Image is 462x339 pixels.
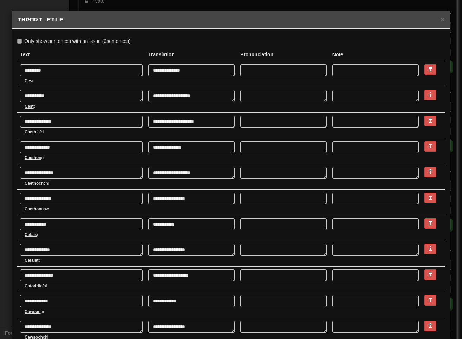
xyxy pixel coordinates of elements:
[25,130,36,135] u: Caeth
[17,38,131,45] label: Only show sentences with an issue ( 0 sentences)
[25,181,44,186] u: Caethoch
[25,232,37,237] u: Cefais
[25,257,143,263] small: ti
[330,48,422,61] th: Note
[25,232,143,238] small: i
[17,16,445,23] h5: Import File
[17,39,22,44] input: Only show sentences with an issue (0sentences)
[25,155,143,161] small: ni
[237,48,330,61] th: Pronunciation
[25,104,34,109] u: Cest
[25,104,143,110] small: ti
[25,155,41,160] u: Caethon
[441,15,445,23] button: Close
[25,129,143,135] small: fo/hi
[25,258,39,263] u: Cefaist
[25,78,32,83] u: Ces
[25,283,39,288] u: Cafodd
[145,48,237,61] th: Translation
[25,206,143,212] small: nhw
[25,283,143,289] small: fo/hi
[25,78,143,84] small: i
[25,181,143,187] small: chi
[25,309,41,314] u: Cawson
[441,15,445,23] span: ×
[17,48,145,61] th: Text
[25,309,143,315] small: ni
[25,207,41,211] u: Caethon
